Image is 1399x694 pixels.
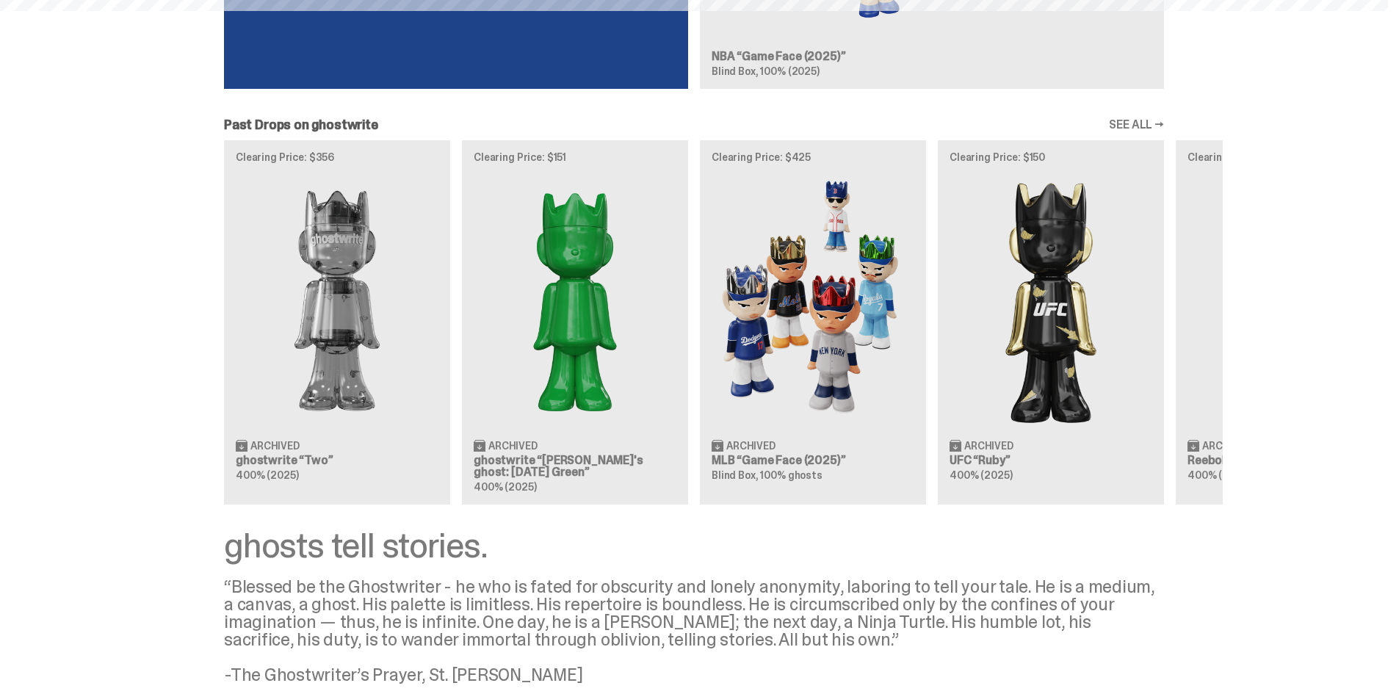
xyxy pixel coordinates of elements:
[760,469,822,482] span: 100% ghosts
[712,469,759,482] span: Blind Box,
[474,480,536,494] span: 400% (2025)
[1187,152,1390,162] p: Clearing Price: $100
[760,65,819,78] span: 100% (2025)
[712,174,914,427] img: Game Face (2025)
[474,152,676,162] p: Clearing Price: $151
[236,152,438,162] p: Clearing Price: $356
[1187,469,1250,482] span: 400% (2025)
[950,469,1012,482] span: 400% (2025)
[712,455,914,466] h3: MLB “Game Face (2025)”
[236,469,298,482] span: 400% (2025)
[250,441,300,451] span: Archived
[224,528,1164,563] div: ghosts tell stories.
[224,140,450,505] a: Clearing Price: $356 Two Archived
[474,174,676,427] img: Schrödinger's ghost: Sunday Green
[1109,119,1164,131] a: SEE ALL →
[462,140,688,505] a: Clearing Price: $151 Schrödinger's ghost: Sunday Green Archived
[1187,455,1390,466] h3: Reebok “Court Victory”
[712,51,1152,62] h3: NBA “Game Face (2025)”
[700,140,926,505] a: Clearing Price: $425 Game Face (2025) Archived
[712,65,759,78] span: Blind Box,
[950,455,1152,466] h3: UFC “Ruby”
[950,174,1152,427] img: Ruby
[712,152,914,162] p: Clearing Price: $425
[964,441,1013,451] span: Archived
[1202,441,1251,451] span: Archived
[1187,174,1390,427] img: Court Victory
[488,441,538,451] span: Archived
[950,152,1152,162] p: Clearing Price: $150
[224,578,1164,684] div: “Blessed be the Ghostwriter - he who is fated for obscurity and lonely anonymity, laboring to tel...
[236,174,438,427] img: Two
[236,455,438,466] h3: ghostwrite “Two”
[726,441,776,451] span: Archived
[938,140,1164,505] a: Clearing Price: $150 Ruby Archived
[474,455,676,478] h3: ghostwrite “[PERSON_NAME]'s ghost: [DATE] Green”
[224,118,378,131] h2: Past Drops on ghostwrite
